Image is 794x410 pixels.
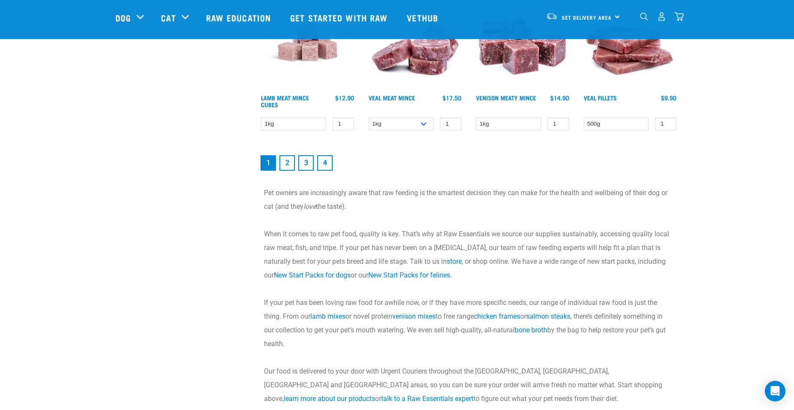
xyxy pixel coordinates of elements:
[264,186,673,214] p: Pet owners are increasingly aware that raw feeding is the smartest decision they can make for the...
[442,94,461,101] div: $17.50
[264,227,673,282] p: When it comes to raw pet food, quality is key. That’s why at Raw Essentials we source our supplie...
[310,312,345,320] a: lamb mixes
[261,155,276,171] a: Page 1
[546,12,558,20] img: van-moving.png
[279,155,295,171] a: Goto page 2
[369,96,415,99] a: Veal Meat Mince
[303,202,316,211] em: love
[562,16,612,19] span: Set Delivery Area
[640,12,648,21] img: home-icon-1@2x.png
[197,0,282,35] a: Raw Education
[317,155,333,171] a: Goto page 4
[655,118,676,131] input: 1
[584,96,617,99] a: Veal Fillets
[398,0,449,35] a: Vethub
[657,12,666,21] img: user.png
[474,312,520,320] a: chicken frames
[765,381,785,401] div: Open Intercom Messenger
[259,154,679,172] nav: pagination
[161,11,176,24] a: Cat
[264,365,673,406] p: Our food is delivered to your door with Urgent Couriers throughout the [GEOGRAPHIC_DATA], [GEOGRA...
[274,271,351,279] a: New Start Packs for dogs
[368,271,450,279] a: New Start Packs for felines
[526,312,570,320] a: salmon steaks
[392,312,436,320] a: venison mixes
[115,11,131,24] a: Dog
[264,296,673,351] p: If your pet has been loving raw food for awhile now, or if they have more specific needs, our ran...
[548,118,569,131] input: 1
[335,94,354,101] div: $12.90
[440,118,461,131] input: 1
[675,12,684,21] img: home-icon@2x.png
[447,257,462,265] a: store
[381,395,473,403] a: talk to a Raw Essentials expert
[661,94,676,101] div: $9.90
[550,94,569,101] div: $14.90
[333,118,354,131] input: 1
[284,395,375,403] a: learn more about our products
[298,155,314,171] a: Goto page 3
[476,96,536,99] a: Venison Meaty Mince
[261,96,309,106] a: Lamb Meat Mince Cubes
[282,0,398,35] a: Get started with Raw
[515,326,547,334] a: bone broth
